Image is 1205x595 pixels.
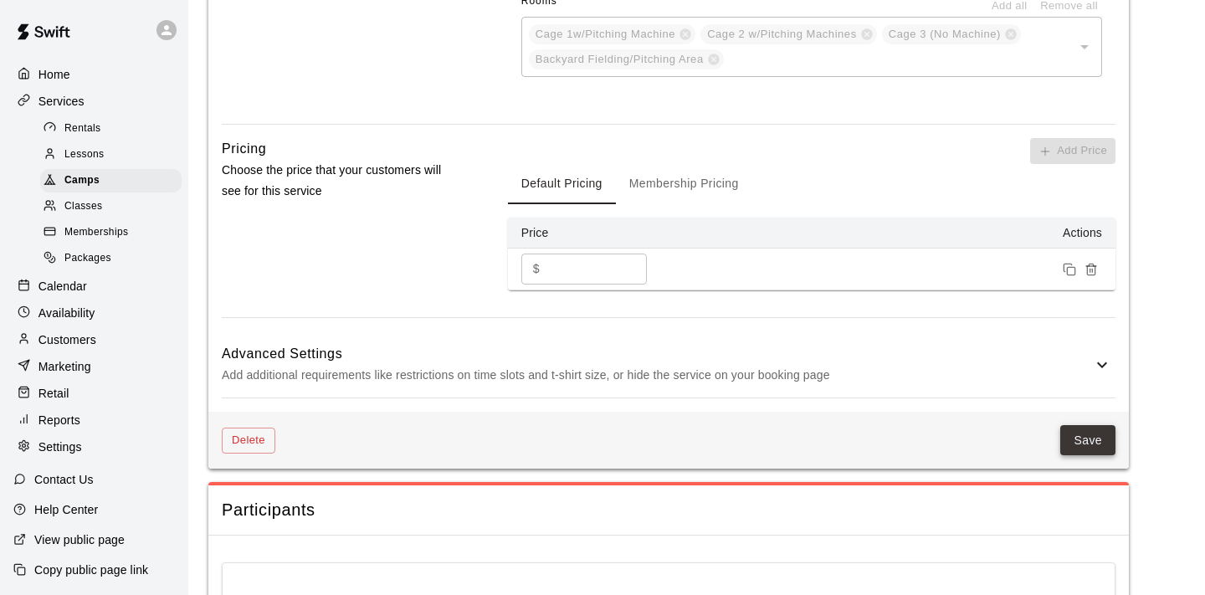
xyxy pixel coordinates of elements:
p: Reports [38,412,80,428]
div: Advanced SettingsAdd additional requirements like restrictions on time slots and t-shirt size, or... [222,331,1115,398]
span: Camps [64,172,100,189]
th: Price [508,218,675,249]
button: Remove price [1080,259,1102,280]
span: Participants [222,499,1115,521]
h6: Pricing [222,138,266,160]
a: Lessons [40,141,188,167]
button: Default Pricing [508,164,616,204]
a: Packages [40,246,188,272]
button: Save [1060,425,1115,456]
p: Add additional requirements like restrictions on time slots and t-shirt size, or hide the service... [222,365,1092,386]
p: Copy public page link [34,562,148,578]
p: Choose the price that your customers will see for this service [222,160,454,202]
button: Membership Pricing [616,164,752,204]
p: Customers [38,331,96,348]
div: Packages [40,247,182,270]
p: Calendar [38,278,87,295]
a: Availability [13,300,175,326]
p: Marketing [38,358,91,375]
div: Camps [40,169,182,192]
th: Actions [675,218,1115,249]
a: Customers [13,327,175,352]
p: Settings [38,439,82,455]
span: Lessons [64,146,105,163]
a: Reports [13,408,175,433]
p: Retail [38,385,69,402]
div: Memberships [40,221,182,244]
p: Help Center [34,501,98,518]
span: Classes [64,198,102,215]
button: Delete [222,428,275,454]
a: Camps [40,168,188,194]
button: Duplicate price [1059,259,1080,280]
p: Contact Us [34,471,94,488]
p: Availability [38,305,95,321]
h6: Advanced Settings [222,343,1092,365]
a: Marketing [13,354,175,379]
a: Rentals [40,115,188,141]
a: Settings [13,434,175,459]
div: Rentals [40,117,182,141]
div: Lessons [40,143,182,167]
a: Retail [13,381,175,406]
div: Classes [40,195,182,218]
p: Services [38,93,85,110]
p: $ [533,260,540,278]
span: Memberships [64,224,128,241]
a: Services [13,89,175,114]
a: Home [13,62,175,87]
p: Home [38,66,70,83]
p: View public page [34,531,125,548]
a: Memberships [40,220,188,246]
a: Calendar [13,274,175,299]
span: Packages [64,250,111,267]
a: Classes [40,194,188,220]
span: Rentals [64,121,101,137]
